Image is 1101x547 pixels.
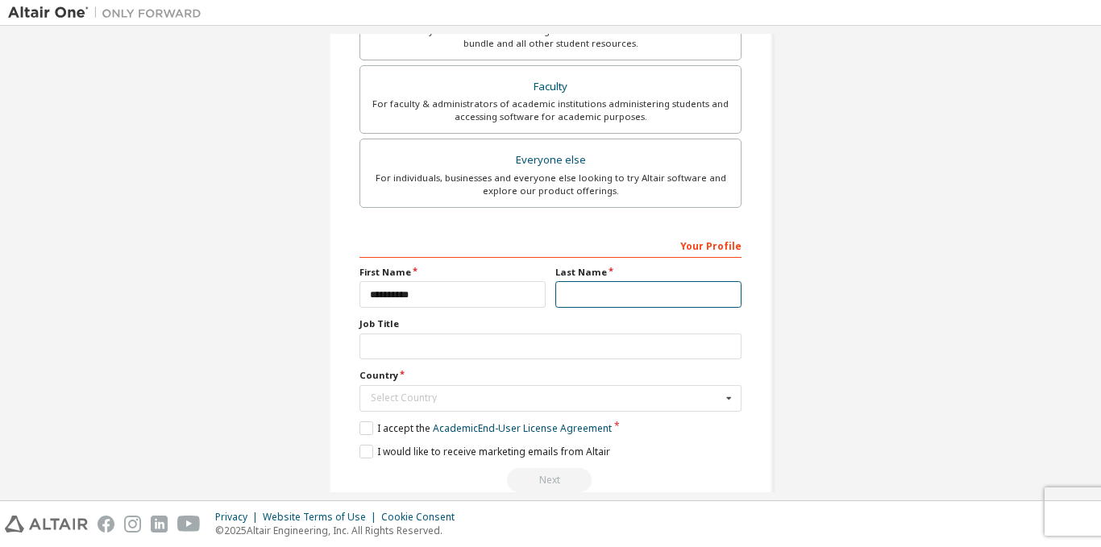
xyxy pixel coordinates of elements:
[359,232,742,258] div: Your Profile
[371,393,721,403] div: Select Country
[215,511,263,524] div: Privacy
[370,76,731,98] div: Faculty
[359,468,742,492] div: Read and acccept EULA to continue
[370,172,731,197] div: For individuals, businesses and everyone else looking to try Altair software and explore our prod...
[8,5,210,21] img: Altair One
[359,317,742,330] label: Job Title
[98,516,114,532] img: facebook.svg
[215,524,464,537] p: © 2025 Altair Engineering, Inc. All Rights Reserved.
[433,421,612,435] a: Academic End-User License Agreement
[359,266,546,279] label: First Name
[359,369,742,382] label: Country
[381,511,464,524] div: Cookie Consent
[359,421,612,435] label: I accept the
[124,516,141,532] img: instagram.svg
[370,97,731,123] div: For faculty & administrators of academic institutions administering students and accessing softwa...
[370,149,731,172] div: Everyone else
[370,24,731,50] div: For currently enrolled students looking to access the free Altair Student Edition bundle and all ...
[5,516,88,532] img: altair_logo.svg
[177,516,201,532] img: youtube.svg
[151,516,168,532] img: linkedin.svg
[555,266,742,279] label: Last Name
[359,445,610,458] label: I would like to receive marketing emails from Altair
[263,511,381,524] div: Website Terms of Use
